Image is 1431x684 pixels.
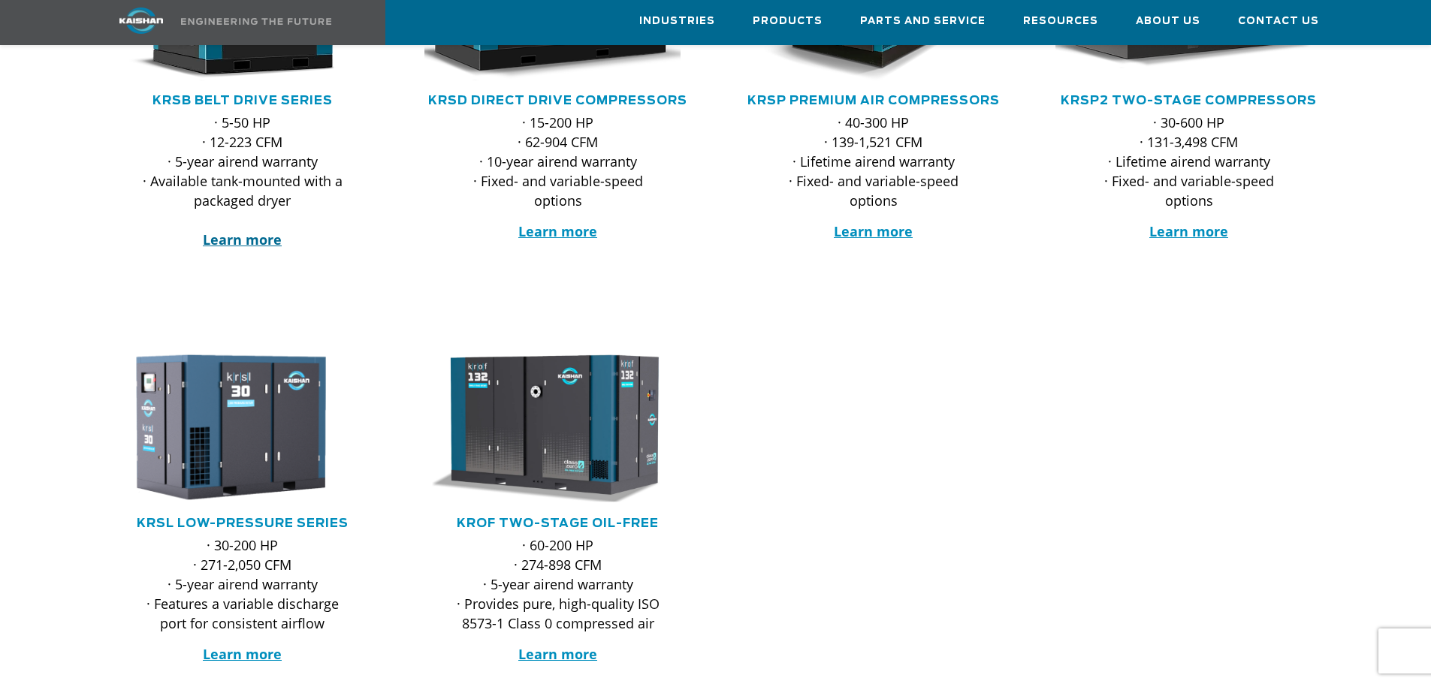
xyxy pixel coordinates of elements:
span: Industries [639,13,715,30]
a: Parts and Service [860,1,986,41]
a: Learn more [203,231,282,249]
p: · 5-50 HP · 12-223 CFM · 5-year airend warranty · Available tank-mounted with a packaged dryer [139,113,346,249]
a: Products [753,1,823,41]
p: · 40-300 HP · 139-1,521 CFM · Lifetime airend warranty · Fixed- and variable-speed options [770,113,977,210]
a: KRSP Premium Air Compressors [747,95,1000,107]
a: Learn more [834,222,913,240]
img: krsl30 [98,351,365,504]
a: Resources [1023,1,1098,41]
a: KRSD Direct Drive Compressors [428,95,687,107]
img: krof132 [413,351,681,504]
p: · 15-200 HP · 62-904 CFM · 10-year airend warranty · Fixed- and variable-speed options [454,113,662,210]
span: Resources [1023,13,1098,30]
p: · 30-600 HP · 131-3,498 CFM · Lifetime airend warranty · Fixed- and variable-speed options [1085,113,1293,210]
a: Learn more [518,222,597,240]
div: krsl30 [109,351,376,504]
a: KROF TWO-STAGE OIL-FREE [457,517,659,529]
a: KRSP2 Two-Stage Compressors [1061,95,1317,107]
img: Engineering the future [181,18,331,25]
a: Learn more [203,645,282,663]
span: Contact Us [1238,13,1319,30]
a: Learn more [518,645,597,663]
a: KRSL Low-Pressure Series [137,517,349,529]
a: Industries [639,1,715,41]
span: About Us [1136,13,1200,30]
span: Products [753,13,823,30]
a: Contact Us [1238,1,1319,41]
p: · 30-200 HP · 271-2,050 CFM · 5-year airend warranty · Features a variable discharge port for con... [139,535,346,633]
a: KRSB Belt Drive Series [152,95,333,107]
a: About Us [1136,1,1200,41]
a: Learn more [1149,222,1228,240]
div: krof132 [424,351,692,504]
p: · 60-200 HP · 274-898 CFM · 5-year airend warranty · Provides pure, high-quality ISO 8573-1 Class... [454,535,662,633]
span: Parts and Service [860,13,986,30]
img: kaishan logo [85,8,198,34]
